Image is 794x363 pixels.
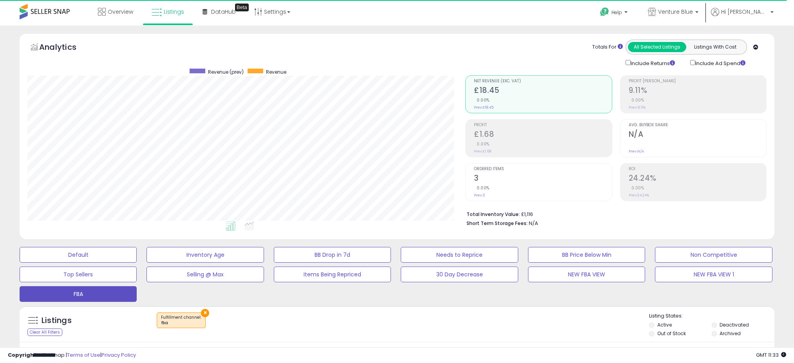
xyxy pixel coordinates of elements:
p: Listing States: [649,312,774,320]
label: Deactivated [720,321,749,328]
label: Active [657,321,672,328]
a: Hi [PERSON_NAME] [711,8,774,25]
button: NEW FBA VIEW [528,267,645,282]
h2: 24.24% [629,174,766,184]
small: 0.00% [474,185,490,191]
span: Fulfillment channel : [161,314,201,326]
button: Needs to Reprice [401,247,518,263]
small: Prev: 24.24% [629,193,649,198]
h2: £18.45 [474,86,611,96]
strong: Copyright [8,351,36,359]
div: Include Ad Spend [684,58,758,67]
label: Out of Stock [657,330,686,337]
span: Profit [474,123,611,127]
span: DataHub [211,8,236,16]
button: FBA [20,286,137,302]
label: Archived [720,330,741,337]
span: Revenue [266,69,286,75]
small: Prev: 3 [474,193,485,198]
span: Revenue (prev) [208,69,244,75]
span: Hi [PERSON_NAME] [721,8,768,16]
div: Clear All Filters [27,329,62,336]
small: 0.00% [629,185,644,191]
span: 2025-09-10 11:33 GMT [756,351,786,359]
button: All Selected Listings [628,42,686,52]
span: Net Revenue (Exc. VAT) [474,79,611,83]
span: Profit [PERSON_NAME] [629,79,766,83]
h2: 3 [474,174,611,184]
span: Ordered Items [474,167,611,171]
button: 30 Day Decrease [401,267,518,282]
button: Top Sellers [20,267,137,282]
span: Venture Blue [658,8,693,16]
button: Listings With Cost [686,42,744,52]
small: Prev: N/A [629,149,644,154]
small: Prev: £1.68 [474,149,491,154]
h5: Listings [42,315,72,326]
h2: 9.11% [629,86,766,96]
span: Help [611,9,622,16]
span: N/A [529,220,538,227]
span: Overview [108,8,133,16]
button: Selling @ Max [147,267,264,282]
div: fba [161,320,201,326]
b: Short Term Storage Fees: [467,220,528,227]
button: NEW FBA VIEW 1 [655,267,772,282]
button: Non Competitive [655,247,772,263]
small: Prev: £18.45 [474,105,494,110]
h2: N/A [629,130,766,140]
button: BB Price Below Min [528,247,645,263]
button: Default [20,247,137,263]
span: Avg. Buybox Share [629,123,766,127]
h5: Analytics [39,42,92,54]
button: BB Drop in 7d [274,247,391,263]
span: Listings [164,8,184,16]
small: 0.00% [629,97,644,103]
div: Totals For [592,44,623,51]
div: Include Returns [620,58,684,67]
button: Items Being Repriced [274,267,391,282]
small: 0.00% [474,141,490,147]
small: Prev: 9.11% [629,105,646,110]
div: seller snap | | [8,352,136,359]
span: ROI [629,167,766,171]
a: Help [594,1,635,25]
button: Inventory Age [147,247,264,263]
button: × [201,309,209,317]
small: 0.00% [474,97,490,103]
div: Tooltip anchor [235,4,249,11]
li: £1,116 [467,209,761,218]
i: Get Help [600,7,610,17]
b: Total Inventory Value: [467,211,520,218]
h2: £1.68 [474,130,611,140]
